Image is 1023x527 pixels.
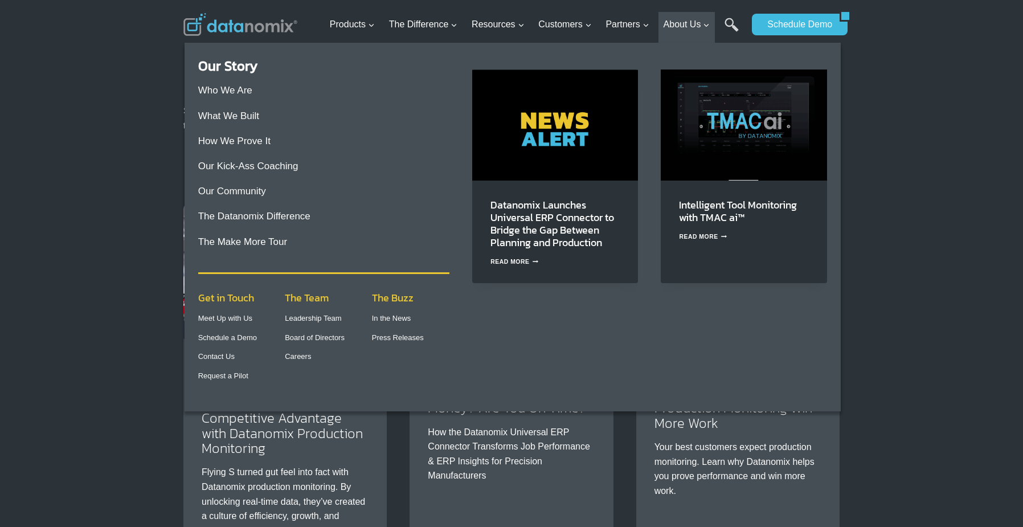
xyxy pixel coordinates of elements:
[664,17,710,32] span: About Us
[325,6,747,43] nav: Primary Navigation
[285,333,345,342] a: Board of Directors
[490,259,538,265] a: Read More
[372,290,414,305] span: The Buzz
[472,17,524,32] span: Resources
[372,314,411,322] a: In the News
[198,333,257,342] a: Schedule a Demo
[538,17,591,32] span: Customers
[752,14,840,35] a: Schedule Demo
[183,77,840,95] h1: Blog
[198,211,310,222] a: The Datanomix Difference
[198,85,252,96] a: Who We Are
[198,371,248,380] a: Request a Pilot
[183,104,840,133] p: Stay informed with the Datanomix Blog—your go-to resource for insights on production performance ...
[183,13,297,36] img: Datanomix
[198,236,288,247] a: The Make More Tour
[198,111,259,121] a: What We Built
[285,352,311,361] a: Careers
[285,314,342,322] a: Leadership Team
[183,203,387,339] img: VIDEO: How Flying S is Turning Data into a Competitive Advantage with Datanomix Production Monito...
[605,17,649,32] span: Partners
[198,290,254,305] span: Get in Touch
[389,17,458,32] span: The Difference
[198,161,298,171] a: Our Kick-Ass Coaching
[285,290,329,305] span: The Team
[679,234,727,240] a: Read More
[198,186,266,197] a: Our Community
[372,333,424,342] a: Press Releases
[198,56,257,76] a: Our Story
[654,440,821,498] p: Your best customers expect production monitoring. Learn why Datanomix helps you prove performance...
[725,18,739,43] a: Search
[198,314,252,322] a: Meet Up with Us
[330,17,375,32] span: Products
[472,70,638,180] img: Datanomix News Alert
[198,136,271,146] a: How We Prove It
[428,425,595,483] p: How the Datanomix Universal ERP Connector Transforms Job Performance & ERP Insights for Precision...
[490,197,614,250] a: Datanomix Launches Universal ERP Connector to Bridge the Gap Between Planning and Production
[198,352,235,361] a: Contact Us
[202,378,363,458] a: VIDEO: How Flying S is Turning Data into a Competitive Advantage with Datanomix Production Monito...
[661,70,826,180] img: Intelligent Tool Monitoring with TMAC ai™
[679,197,797,225] a: Intelligent Tool Monitoring with TMAC ai™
